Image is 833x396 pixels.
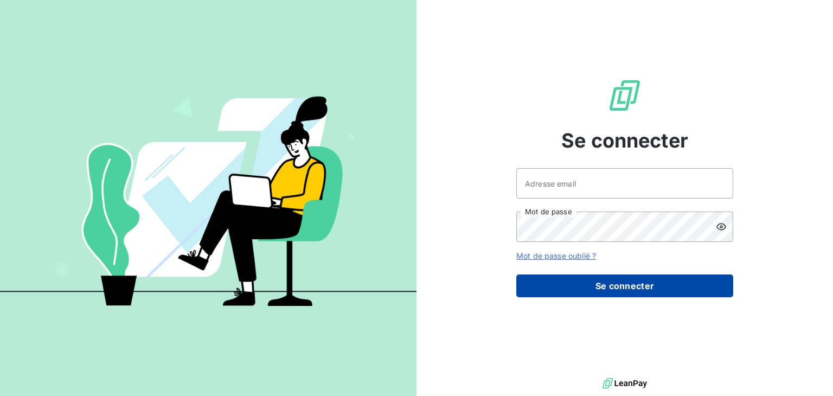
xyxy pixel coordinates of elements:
span: Se connecter [561,126,688,155]
img: logo [603,375,647,392]
a: Mot de passe oublié ? [516,251,596,260]
button: Se connecter [516,274,733,297]
img: Logo LeanPay [607,78,642,113]
input: placeholder [516,168,733,199]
